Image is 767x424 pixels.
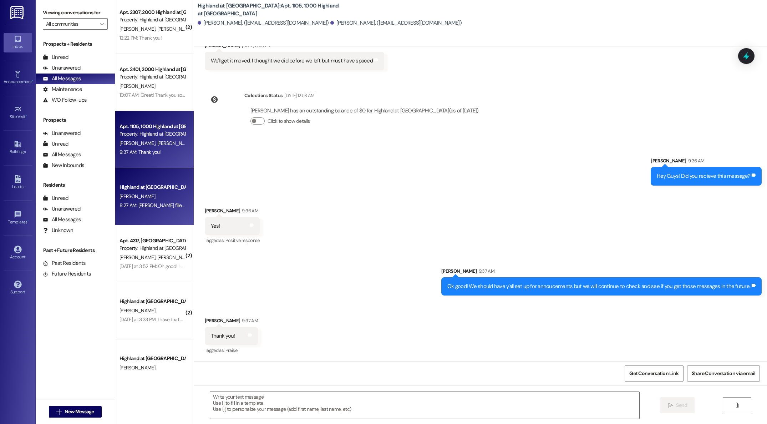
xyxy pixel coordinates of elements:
div: Past + Future Residents [36,247,115,254]
div: Property: Highland at [GEOGRAPHIC_DATA] [120,244,186,252]
div: Property: Highland at [GEOGRAPHIC_DATA] [120,16,186,24]
i:  [668,403,673,408]
a: Leads [4,173,32,192]
a: Support [4,278,32,298]
span: [PERSON_NAME] [120,26,157,32]
div: Thank you! [211,332,235,340]
a: Buildings [4,138,32,157]
div: Unanswered [43,64,81,72]
div: 9:36 AM [686,157,704,165]
span: • [26,113,27,118]
input: All communities [46,18,96,30]
div: [PERSON_NAME]. ([EMAIL_ADDRESS][DOMAIN_NAME]) [198,19,329,27]
button: Get Conversation Link [625,365,683,382]
i:  [734,403,740,408]
div: [DATE] at 3:33 PM: I have that noted on your account, but it can be changed! [120,316,277,323]
div: Unanswered [43,130,81,137]
button: New Message [49,406,102,418]
span: Praise [225,347,237,353]
span: Send [676,402,687,409]
div: [PERSON_NAME] [651,157,762,167]
div: [PERSON_NAME] [441,267,762,277]
div: Unread [43,195,68,202]
div: Highland at [GEOGRAPHIC_DATA] [120,183,186,191]
span: Get Conversation Link [629,370,679,377]
span: Positive response [225,237,260,243]
div: Future Residents [43,270,91,278]
span: [PERSON_NAME] [120,364,155,371]
button: Send [660,397,695,413]
div: 9:37 AM [240,317,258,324]
div: [PERSON_NAME]. ([EMAIL_ADDRESS][DOMAIN_NAME]) [330,19,462,27]
div: Apt. 1105, 1000 Highland at [GEOGRAPHIC_DATA] [120,123,186,130]
span: • [27,218,29,223]
a: Site Visit • [4,103,32,122]
button: Share Conversation via email [687,365,760,382]
div: Unknown [43,227,73,234]
div: Unread [43,140,68,148]
img: ResiDesk Logo [10,6,25,19]
div: [PERSON_NAME] [205,317,258,327]
div: Highland at [GEOGRAPHIC_DATA] [120,355,186,362]
div: Property: Highland at [GEOGRAPHIC_DATA] [120,130,186,138]
div: Unread [43,54,68,61]
a: Templates • [4,208,32,228]
div: Property: Highland at [GEOGRAPHIC_DATA] [120,73,186,81]
a: Account [4,243,32,263]
span: Share Conversation via email [692,370,755,377]
span: New Message [65,408,94,415]
span: [PERSON_NAME] [157,26,193,32]
div: [PERSON_NAME] [205,42,384,52]
div: WO Follow-ups [43,96,87,104]
i:  [56,409,62,415]
div: Apt. 2401, 2000 Highland at [GEOGRAPHIC_DATA] [120,66,186,73]
a: Inbox [4,33,32,52]
div: Ok good! We should have y'all set up for annoucements but we will continue to check and see if yo... [447,283,750,290]
div: Highland at [GEOGRAPHIC_DATA] [120,298,186,305]
span: • [32,78,33,83]
div: 12:22 PM: Thank you! [120,35,162,41]
div: Apt. 4317, [GEOGRAPHIC_DATA] at [GEOGRAPHIC_DATA] [120,237,186,244]
div: Past Residents [43,259,86,267]
div: Apt. 2307, 2000 Highland at [GEOGRAPHIC_DATA] [120,9,186,16]
div: Collections Status [244,92,283,99]
div: Unanswered [43,205,81,213]
label: Click to show details [268,117,310,125]
div: [PERSON_NAME] [205,207,260,217]
div: Maintenance [43,86,82,93]
b: Highland at [GEOGRAPHIC_DATA]: Apt. 1105, 1000 Highland at [GEOGRAPHIC_DATA] [198,2,340,17]
div: Residents [36,181,115,189]
span: [PERSON_NAME] [157,140,193,146]
span: [PERSON_NAME] [120,254,157,261]
div: All Messages [43,75,81,82]
div: We'll get it moved. I thought we did before we left but must have spaced [211,57,373,65]
label: Viewing conversations for [43,7,108,18]
div: 10:07 AM: Great! Thank you so much! [120,92,197,98]
div: [DATE] at 3:52 PM: Oh good! I will cancel it and let [PERSON_NAME] know. [120,263,271,269]
div: Tagged as: [205,345,258,355]
div: Prospects + Residents [36,40,115,48]
div: All Messages [43,151,81,158]
span: [PERSON_NAME] [120,140,157,146]
div: Tagged as: [205,235,260,246]
div: 9:36 AM [240,207,258,214]
div: New Inbounds [43,162,84,169]
div: Hey Guys! Did you recieve this message? [657,172,750,180]
div: 9:37 AM: Thank you! [120,149,161,155]
div: Prospects [36,116,115,124]
div: Yes! [211,222,220,230]
span: [PERSON_NAME] [120,83,155,89]
span: [PERSON_NAME] [120,307,155,314]
div: [DATE] 12:58 AM [283,92,314,99]
div: 9:37 AM [477,267,494,275]
i:  [100,21,104,27]
div: 8:27 AM: [PERSON_NAME] filled out the application-but the payment portion she did not. If you cou... [120,202,500,208]
span: [PERSON_NAME] [120,193,155,200]
span: [PERSON_NAME] [157,254,193,261]
div: [PERSON_NAME] has an outstanding balance of $0 for Highland at [GEOGRAPHIC_DATA] (as of [DATE]) [250,107,479,115]
div: All Messages [43,216,81,223]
